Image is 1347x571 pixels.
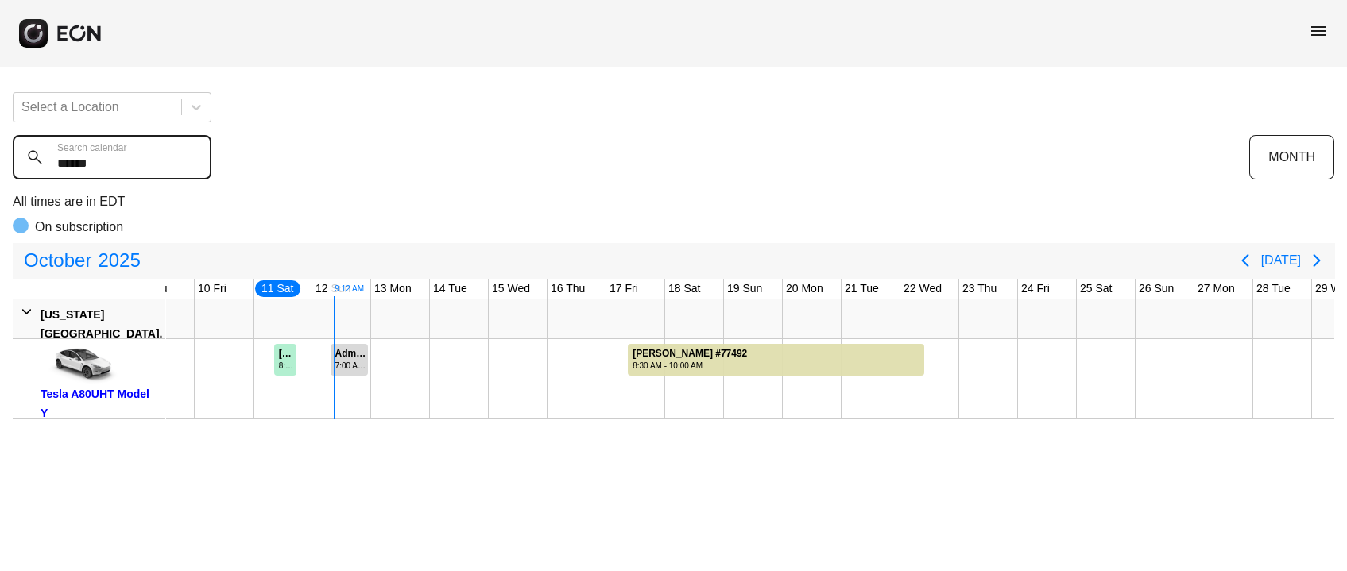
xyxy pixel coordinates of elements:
[1253,279,1294,299] div: 28 Tue
[665,279,703,299] div: 18 Sat
[606,279,641,299] div: 17 Fri
[279,360,296,372] div: 8:00 AM - 6:00 PM
[1229,245,1261,276] button: Previous page
[627,339,925,376] div: Rented for 6 days by Guan Wang Current status is verified
[548,279,588,299] div: 16 Thu
[41,305,162,362] div: [US_STATE][GEOGRAPHIC_DATA], [GEOGRAPHIC_DATA]
[41,345,120,384] img: car
[430,279,470,299] div: 14 Tue
[335,360,366,372] div: 7:00 AM - 11:00 PM
[633,348,747,360] div: [PERSON_NAME] #77492
[783,279,826,299] div: 20 Mon
[335,348,366,360] div: Admin Block #79380
[1261,246,1301,275] button: [DATE]
[1018,279,1053,299] div: 24 Fri
[1309,21,1328,41] span: menu
[1136,279,1177,299] div: 26 Sun
[14,245,150,276] button: October2025
[254,279,301,299] div: 11 Sat
[57,141,126,154] label: Search calendar
[279,348,296,360] div: [PERSON_NAME] #78179
[195,279,230,299] div: 10 Fri
[273,339,298,376] div: Rented for 1 days by justin katz Current status is rental
[371,279,415,299] div: 13 Mon
[489,279,533,299] div: 15 Wed
[842,279,882,299] div: 21 Tue
[1301,245,1333,276] button: Next page
[1249,135,1334,179] button: MONTH
[724,279,765,299] div: 19 Sun
[35,218,123,237] p: On subscription
[312,279,354,299] div: 12 Sun
[1077,279,1115,299] div: 25 Sat
[21,245,95,276] span: October
[95,245,143,276] span: 2025
[13,192,1334,211] p: All times are in EDT
[959,279,1000,299] div: 23 Thu
[41,384,159,422] div: Tesla A80UHT Model Y
[1194,279,1238,299] div: 27 Mon
[900,279,945,299] div: 22 Wed
[633,360,747,372] div: 8:30 AM - 10:00 AM
[330,339,369,376] div: Rented for 1 days by Admin Block Current status is rental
